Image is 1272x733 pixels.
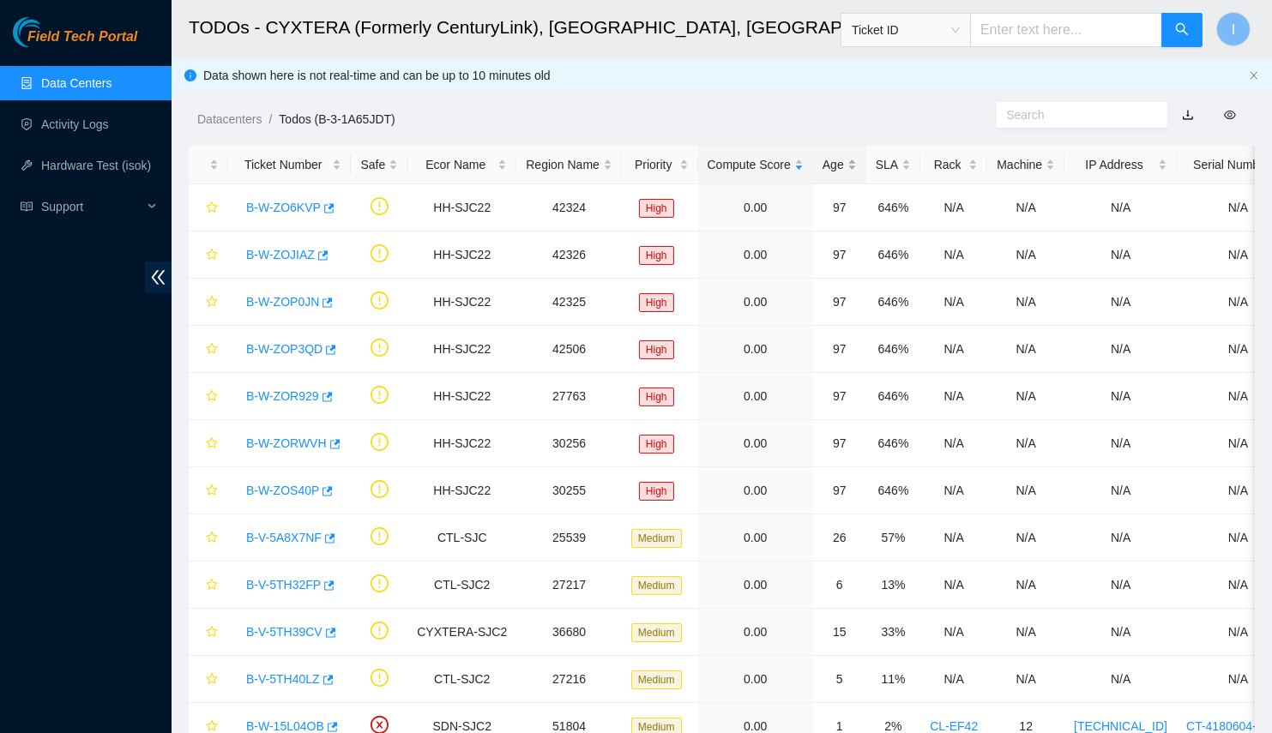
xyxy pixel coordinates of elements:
button: download [1169,101,1207,129]
td: 27217 [516,562,622,609]
td: 6 [813,562,866,609]
td: 57% [866,514,920,562]
td: 0.00 [698,373,813,420]
td: 97 [813,326,866,373]
td: N/A [920,231,987,279]
td: CTL-SJC2 [407,562,516,609]
td: N/A [920,514,987,562]
span: Medium [631,529,682,548]
td: N/A [987,656,1064,703]
button: star [198,477,219,504]
span: exclamation-circle [371,433,389,451]
td: 0.00 [698,231,813,279]
td: N/A [920,656,987,703]
td: 97 [813,279,866,326]
span: read [21,201,33,213]
span: exclamation-circle [371,480,389,498]
span: exclamation-circle [371,574,389,592]
td: 26 [813,514,866,562]
span: exclamation-circle [371,197,389,215]
td: 11% [866,656,920,703]
span: star [206,249,218,262]
td: 646% [866,184,920,231]
span: exclamation-circle [371,244,389,262]
td: N/A [920,562,987,609]
td: 15 [813,609,866,656]
td: HH-SJC22 [407,184,516,231]
span: High [639,340,674,359]
td: 97 [813,231,866,279]
button: search [1161,13,1203,47]
td: 0.00 [698,656,813,703]
td: 42325 [516,279,622,326]
span: I [1232,19,1235,40]
a: B-W-ZOP3QD [246,342,323,356]
td: N/A [987,609,1064,656]
td: N/A [1064,231,1177,279]
span: star [206,343,218,357]
td: 0.00 [698,326,813,373]
a: Data Centers [41,76,112,90]
td: N/A [987,467,1064,514]
td: N/A [1064,609,1177,656]
span: star [206,437,218,451]
td: 0.00 [698,184,813,231]
td: N/A [1064,467,1177,514]
a: Datacenters [197,112,262,126]
td: CTL-SJC2 [407,656,516,703]
td: N/A [920,279,987,326]
a: B-W-ZOR929 [246,389,319,403]
a: B-V-5TH32FP [246,578,321,592]
td: 30256 [516,420,622,467]
span: eye [1224,109,1236,121]
button: star [198,524,219,551]
a: B-V-5TH40LZ [246,672,320,686]
a: CL-EF42 [930,719,978,733]
td: 97 [813,420,866,467]
a: B-W-ZOJIAZ [246,248,315,261]
span: star [206,390,218,404]
td: CTL-SJC [407,514,516,562]
td: 646% [866,373,920,420]
td: 27763 [516,373,622,420]
td: N/A [920,609,987,656]
span: exclamation-circle [371,669,389,687]
td: HH-SJC22 [407,467,516,514]
td: 42324 [516,184,622,231]
td: N/A [987,184,1064,231]
td: 30255 [516,467,622,514]
td: N/A [987,514,1064,562]
td: 25539 [516,514,622,562]
td: 0.00 [698,420,813,467]
input: Search [1006,105,1144,124]
td: N/A [920,420,987,467]
td: 36680 [516,609,622,656]
td: HH-SJC22 [407,326,516,373]
td: 0.00 [698,279,813,326]
td: 97 [813,373,866,420]
span: / [268,112,272,126]
a: [TECHNICAL_ID] [1074,719,1167,733]
td: 0.00 [698,467,813,514]
span: star [206,532,218,545]
td: N/A [1064,373,1177,420]
td: N/A [987,373,1064,420]
span: High [639,482,674,501]
span: Medium [631,670,682,689]
a: B-V-5A8X7NF [246,531,322,544]
button: star [198,335,219,363]
button: close [1249,70,1259,81]
td: 646% [866,420,920,467]
a: B-V-5TH39CV [246,625,323,639]
td: HH-SJC22 [407,373,516,420]
button: star [198,288,219,315]
span: Medium [631,623,682,642]
td: N/A [1064,184,1177,231]
td: N/A [1064,279,1177,326]
span: exclamation-circle [371,527,389,545]
span: High [639,435,674,454]
a: B-W-ZO6KVP [246,201,321,214]
td: N/A [987,279,1064,326]
td: 646% [866,467,920,514]
td: 0.00 [698,562,813,609]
